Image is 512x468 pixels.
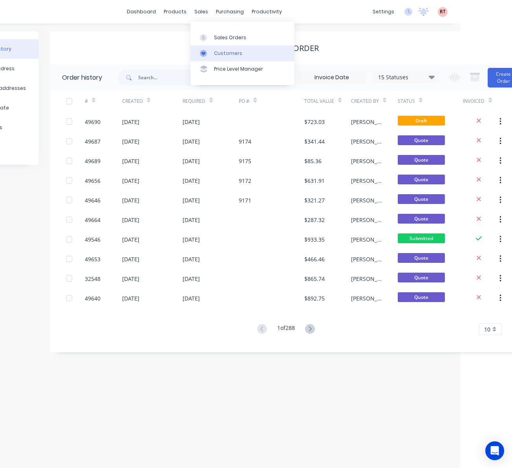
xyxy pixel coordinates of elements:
div: [DATE] [183,137,200,146]
span: Quote [398,214,445,224]
div: [DATE] [122,255,139,263]
div: [DATE] [122,137,139,146]
div: $631.91 [304,177,325,185]
div: Status [398,90,463,112]
div: 49656 [85,177,101,185]
div: Price Level Manager [214,66,263,73]
div: 49689 [85,157,101,165]
span: Quote [398,273,445,282]
div: Required [183,98,205,105]
a: Price Level Manager [190,61,294,77]
div: settings [369,6,398,18]
div: $723.03 [304,118,325,126]
div: $892.75 [304,294,325,302]
div: products [160,6,190,18]
div: [DATE] [122,275,139,283]
div: # [85,98,88,105]
div: $85.36 [304,157,322,165]
div: Invoiced [463,98,485,105]
div: Status [398,98,415,105]
div: [DATE] [183,157,200,165]
div: [DATE] [183,294,200,302]
div: [PERSON_NAME] [351,177,382,185]
div: PO # [239,90,304,112]
div: 9175 [239,157,251,165]
div: [DATE] [122,177,139,185]
div: sales [190,6,212,18]
div: [DATE] [183,196,200,204]
div: [DATE] [122,294,139,302]
div: # [85,90,122,112]
span: Quote [398,175,445,184]
span: Quote [398,292,445,302]
div: [DATE] [183,177,200,185]
div: 49640 [85,294,101,302]
div: purchasing [212,6,248,18]
div: Required [183,90,239,112]
span: Submitted [398,233,445,243]
div: [DATE] [122,157,139,165]
div: PO # [239,98,249,105]
span: Quote [398,135,445,145]
div: $341.44 [304,137,325,146]
div: [PERSON_NAME] [351,255,382,263]
div: $466.46 [304,255,325,263]
div: [DATE] [122,196,139,204]
div: Total Value [304,98,334,105]
input: Invoice Date [299,72,365,84]
div: Total Value [304,90,351,112]
div: $321.27 [304,196,325,204]
div: Sales Orders [214,34,246,41]
div: $865.74 [304,275,325,283]
div: 49653 [85,255,101,263]
div: 9171 [239,196,251,204]
div: [DATE] [183,275,200,283]
div: [PERSON_NAME] [351,275,382,283]
div: [PERSON_NAME] [351,294,382,302]
div: [DATE] [122,216,139,224]
div: [PERSON_NAME] [351,118,382,126]
div: 1 of 288 [277,324,295,335]
div: [PERSON_NAME] [351,137,382,146]
span: Quote [398,155,445,165]
div: 49687 [85,137,101,146]
div: 49546 [85,235,101,244]
div: Open Intercom Messenger [485,441,504,460]
div: [DATE] [183,118,200,126]
div: [PERSON_NAME] [351,157,382,165]
div: [DATE] [122,118,139,126]
div: 9174 [239,137,251,146]
div: Created [122,90,183,112]
span: Quote [398,253,445,263]
div: productivity [248,6,286,18]
div: $933.35 [304,235,325,244]
a: Sales Orders [190,29,294,45]
div: [DATE] [183,216,200,224]
a: dashboard [123,6,160,18]
div: 49690 [85,118,101,126]
div: Created By [351,98,379,105]
span: 10 [484,325,490,333]
div: [DATE] [183,235,200,244]
div: [PERSON_NAME] [351,196,382,204]
div: 49646 [85,196,101,204]
span: RT [440,8,446,15]
span: Draft [398,116,445,126]
div: [DATE] [122,235,139,244]
div: Order history [62,73,102,82]
div: 15 Statuses [373,73,439,82]
div: 9172 [239,177,251,185]
input: Search... [138,70,216,86]
div: [PERSON_NAME] [351,235,382,244]
span: Quote [398,194,445,204]
div: 49664 [85,216,101,224]
div: Created By [351,90,398,112]
a: Customers [190,46,294,61]
div: 32548 [85,275,101,283]
div: $287.32 [304,216,325,224]
div: [DATE] [183,255,200,263]
div: [PERSON_NAME] [351,216,382,224]
div: Customers [214,50,242,57]
div: Invoiced [463,90,500,112]
div: Created [122,98,143,105]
